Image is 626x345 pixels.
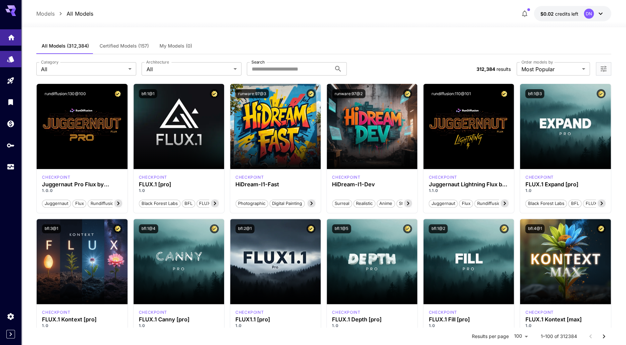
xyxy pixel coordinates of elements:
button: bfl:1@1 [139,89,157,98]
p: checkpoint [332,309,360,315]
div: HiDream Dev [332,174,360,180]
p: checkpoint [139,174,167,180]
div: FlUX.1 Kontext [max] [525,309,553,315]
span: results [496,66,510,72]
div: Library [7,98,15,106]
h3: FLUX.1 Depth [pro] [332,316,412,323]
p: checkpoint [332,174,360,180]
span: All [41,65,126,73]
button: Certified Model – Vetted for best performance and includes a commercial license. [596,89,605,98]
button: rundiffusion [474,199,505,208]
h3: HiDream-I1-Dev [332,181,412,188]
span: juggernaut [429,200,457,207]
p: 1.0 [525,188,605,194]
button: Certified Model – Vetted for best performance and includes a commercial license. [113,224,122,233]
p: 1.0 [332,323,412,329]
span: BFL [568,200,581,207]
button: Digital Painting [269,199,305,208]
div: fluxpro [235,309,264,315]
button: Realistic [353,199,375,208]
p: 1.0 [139,188,219,194]
div: FLUX1.1 [pro] [235,316,315,323]
button: Open more filters [599,65,607,73]
p: checkpoint [525,309,553,315]
h3: FLUX.1 Canny [pro] [139,316,219,323]
p: All Models [67,10,93,18]
button: Certified Model – Vetted for best performance and includes a commercial license. [403,224,412,233]
p: 1.0 [525,323,605,329]
p: 1.0 [235,323,315,329]
div: fluxpro [139,174,167,180]
div: FLUX.1 D [429,174,457,180]
span: Anime [377,200,395,207]
button: Certified Model – Vetted for best performance and includes a commercial license. [306,89,315,98]
button: bfl:1@3 [525,89,544,98]
div: fluxpro [525,174,553,180]
span: My Models (0) [159,43,192,49]
div: Juggernaut Pro Flux by RunDiffusion [42,181,122,188]
div: Models [7,54,15,63]
button: bfl:1@2 [429,224,448,233]
span: All Models (312,384) [42,43,89,49]
p: checkpoint [42,174,70,180]
span: BFL [182,200,195,207]
span: Digital Painting [270,200,304,207]
p: Results per page [472,333,509,340]
h3: FLUX.1 [pro] [139,181,219,188]
p: Models [36,10,55,18]
p: 1.0.0 [42,188,122,194]
p: checkpoint [525,174,553,180]
span: flux [459,200,472,207]
button: Stylized [396,199,418,208]
div: fluxpro [429,309,457,315]
p: checkpoint [139,309,167,315]
div: fluxpro [139,309,167,315]
p: checkpoint [235,309,264,315]
button: runware:97@2 [332,89,365,98]
div: HiDream Fast [235,174,264,180]
h3: FLUX.1 Expand [pro] [525,181,605,188]
button: $0.02045DN [534,6,611,21]
button: Black Forest Labs [525,199,567,208]
div: fluxpro [332,309,360,315]
span: Certified Models (157) [99,43,149,49]
div: FLUX.1 D [42,174,70,180]
p: 1.1.0 [429,188,508,194]
div: FLUX.1 Kontext [max] [525,316,605,323]
button: Certified Model – Vetted for best performance and includes a commercial license. [210,89,219,98]
button: juggernaut [429,199,458,208]
div: Home [7,33,15,41]
p: 1.0 [42,323,122,329]
p: checkpoint [235,174,264,180]
span: Black Forest Labs [525,200,566,207]
button: Expand sidebar [6,330,15,338]
span: rundiffusion [474,200,505,207]
button: Certified Model – Vetted for best performance and includes a commercial license. [306,224,315,233]
button: Certified Model – Vetted for best performance and includes a commercial license. [210,224,219,233]
label: Category [41,59,59,65]
button: juggernaut [42,199,71,208]
button: BFL [568,199,581,208]
button: rundiffusion:130@100 [42,89,88,98]
nav: breadcrumb [36,10,93,18]
button: Go to next page [597,330,610,343]
div: Wallet [7,119,15,127]
p: checkpoint [429,174,457,180]
button: Photographic [235,199,268,208]
span: Stylized [397,200,417,207]
div: Usage [7,162,15,170]
span: FLUX.1 [pro] [197,200,227,207]
span: Most Popular [521,65,579,73]
button: Certified Model – Vetted for best performance and includes a commercial license. [596,224,605,233]
div: FLUX.1 Fill [pro] [429,316,508,323]
button: FLUX.1 [pro] [196,199,227,208]
button: Black Forest Labs [139,199,180,208]
span: juggernaut [42,200,71,207]
button: Certified Model – Vetted for best performance and includes a commercial license. [113,89,122,98]
p: 1.0 [429,323,508,329]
